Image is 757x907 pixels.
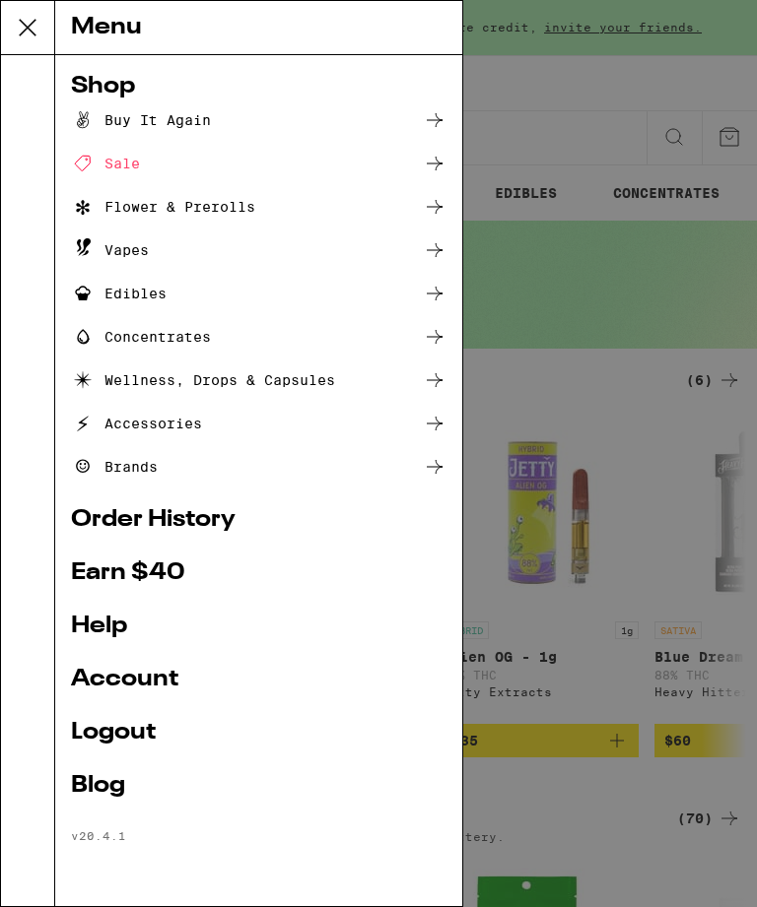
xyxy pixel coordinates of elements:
a: Brands [71,455,447,479]
a: Buy It Again [71,108,447,132]
a: Flower & Prerolls [71,195,447,219]
div: Wellness, Drops & Capsules [71,368,335,392]
a: Vapes [71,238,447,262]
a: Shop [71,75,447,98]
span: v 20.4.1 [71,829,126,842]
div: Edibles [71,282,167,305]
div: Menu [55,1,462,55]
div: Flower & Prerolls [71,195,255,219]
a: Account [71,668,447,691]
a: Accessories [71,412,447,435]
a: Edibles [71,282,447,305]
div: Brands [71,455,158,479]
a: Earn $ 40 [71,561,447,585]
a: Help [71,615,447,638]
a: Blog [71,774,447,798]
a: Order History [71,508,447,532]
div: Accessories [71,412,202,435]
div: Vapes [71,238,149,262]
a: Concentrates [71,325,447,349]
a: Wellness, Drops & Capsules [71,368,447,392]
div: Sale [71,152,140,175]
div: Buy It Again [71,108,211,132]
a: Sale [71,152,447,175]
a: Logout [71,721,447,745]
div: Concentrates [71,325,211,349]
